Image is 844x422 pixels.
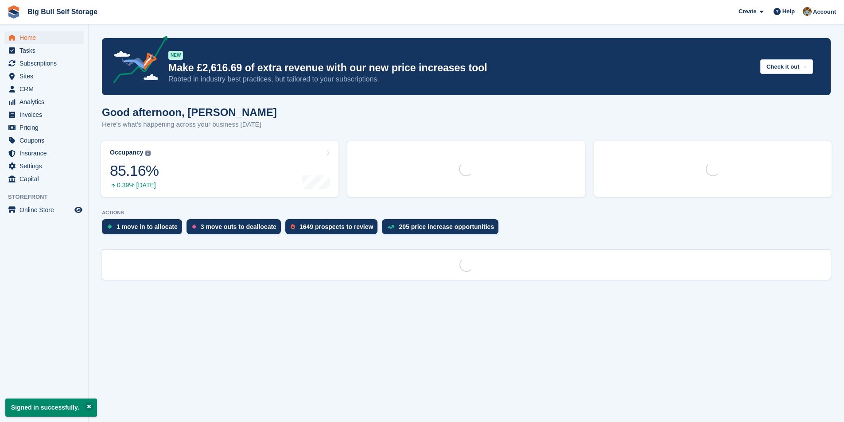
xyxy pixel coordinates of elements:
[4,108,84,121] a: menu
[102,210,831,216] p: ACTIONS
[739,7,756,16] span: Create
[19,44,73,57] span: Tasks
[4,31,84,44] a: menu
[4,96,84,108] a: menu
[19,31,73,44] span: Home
[387,225,394,229] img: price_increase_opportunities-93ffe204e8149a01c8c9dc8f82e8f89637d9d84a8eef4429ea346261dce0b2c0.svg
[4,147,84,159] a: menu
[760,59,813,74] button: Check it out →
[4,44,84,57] a: menu
[7,5,20,19] img: stora-icon-8386f47178a22dfd0bd8f6a31ec36ba5ce8667c1dd55bd0f319d3a0aa187defe.svg
[168,74,753,84] p: Rooted in industry best practices, but tailored to your subscriptions.
[24,4,101,19] a: Big Bull Self Storage
[285,219,382,239] a: 1649 prospects to review
[102,106,277,118] h1: Good afternoon, [PERSON_NAME]
[192,224,196,229] img: move_outs_to_deallocate_icon-f764333ba52eb49d3ac5e1228854f67142a1ed5810a6f6cc68b1a99e826820c5.svg
[106,36,168,86] img: price-adjustments-announcement-icon-8257ccfd72463d97f412b2fc003d46551f7dbcb40ab6d574587a9cd5c0d94...
[382,219,503,239] a: 205 price increase opportunities
[4,204,84,216] a: menu
[73,205,84,215] a: Preview store
[813,8,836,16] span: Account
[4,134,84,147] a: menu
[19,83,73,95] span: CRM
[19,160,73,172] span: Settings
[101,141,338,197] a: Occupancy 85.16% 0.39% [DATE]
[8,193,88,201] span: Storefront
[4,70,84,82] a: menu
[110,182,159,189] div: 0.39% [DATE]
[168,62,753,74] p: Make £2,616.69 of extra revenue with our new price increases tool
[102,120,277,130] p: Here's what's happening across your business [DATE]
[107,224,112,229] img: move_ins_to_allocate_icon-fdf77a2bb77ea45bf5b3d319d69a93e2d87916cf1d5bf7949dd705db3b84f3ca.svg
[4,57,84,70] a: menu
[4,160,84,172] a: menu
[102,219,187,239] a: 1 move in to allocate
[19,121,73,134] span: Pricing
[291,224,295,229] img: prospect-51fa495bee0391a8d652442698ab0144808aea92771e9ea1ae160a38d050c398.svg
[4,83,84,95] a: menu
[19,108,73,121] span: Invoices
[19,134,73,147] span: Coupons
[19,173,73,185] span: Capital
[117,223,178,230] div: 1 move in to allocate
[782,7,795,16] span: Help
[19,147,73,159] span: Insurance
[187,219,285,239] a: 3 move outs to deallocate
[19,204,73,216] span: Online Store
[19,96,73,108] span: Analytics
[5,399,97,417] p: Signed in successfully.
[299,223,373,230] div: 1649 prospects to review
[399,223,494,230] div: 205 price increase opportunities
[4,173,84,185] a: menu
[110,149,143,156] div: Occupancy
[4,121,84,134] a: menu
[145,151,151,156] img: icon-info-grey-7440780725fd019a000dd9b08b2336e03edf1995a4989e88bcd33f0948082b44.svg
[19,70,73,82] span: Sites
[803,7,812,16] img: Mike Llewellen Palmer
[168,51,183,60] div: NEW
[19,57,73,70] span: Subscriptions
[201,223,276,230] div: 3 move outs to deallocate
[110,162,159,180] div: 85.16%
